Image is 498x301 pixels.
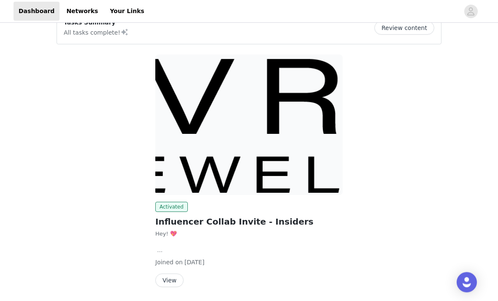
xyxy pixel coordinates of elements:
[155,216,343,228] h2: Influencer Collab Invite - Insiders
[155,230,343,239] p: Hey! 💖
[374,22,434,35] button: Review content
[184,259,204,266] span: [DATE]
[155,202,188,212] span: Activated
[457,272,477,293] div: Open Intercom Messenger
[467,5,475,18] div: avatar
[105,2,149,21] a: Your Links
[155,259,183,266] span: Joined on
[155,55,343,195] img: Evry Jewels
[155,278,184,284] a: View
[64,27,129,38] p: All tasks complete!
[14,2,60,21] a: Dashboard
[61,2,103,21] a: Networks
[64,19,129,27] p: Tasks Summary
[155,274,184,287] button: View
